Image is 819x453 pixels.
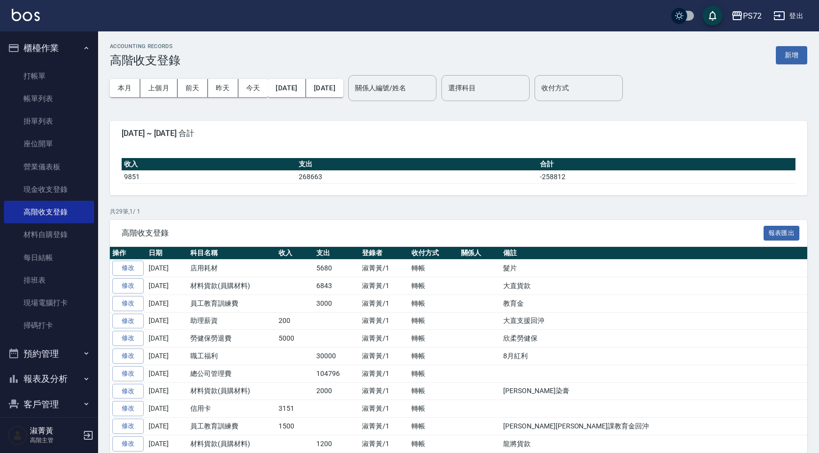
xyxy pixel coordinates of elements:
[409,400,459,418] td: 轉帳
[314,247,359,260] th: 支出
[122,129,795,138] span: [DATE] ~ [DATE] 合計
[296,158,537,171] th: 支出
[4,110,94,133] a: 掛單列表
[314,260,359,277] td: 5680
[409,435,459,453] td: 轉帳
[268,79,306,97] button: [DATE]
[776,50,807,59] a: 新增
[146,400,188,418] td: [DATE]
[501,418,807,435] td: [PERSON_NAME][PERSON_NAME]課教育金回沖
[4,246,94,269] a: 每日結帳
[276,418,314,435] td: 1500
[459,247,501,260] th: 關係人
[743,10,762,22] div: PS72
[4,223,94,246] a: 材料自購登錄
[188,260,276,277] td: 店用耗材
[112,419,144,434] a: 修改
[146,247,188,260] th: 日期
[359,347,409,365] td: 淑菁黃/1
[188,435,276,453] td: 材料貨款(員購材料)
[110,207,807,216] p: 共 29 筆, 1 / 1
[314,382,359,400] td: 2000
[140,79,178,97] button: 上個月
[30,426,80,436] h5: 淑菁黃
[276,247,314,260] th: 收入
[359,312,409,330] td: 淑菁黃/1
[188,330,276,347] td: 勞健保勞退費
[769,7,807,25] button: 登出
[8,426,27,445] img: Person
[4,178,94,201] a: 現金收支登錄
[359,418,409,435] td: 淑菁黃/1
[501,277,807,295] td: 大直貨款
[4,341,94,367] button: 預約管理
[501,247,807,260] th: 備註
[146,330,188,347] td: [DATE]
[122,228,764,238] span: 高階收支登錄
[501,330,807,347] td: 欣柔勞健保
[146,347,188,365] td: [DATE]
[188,294,276,312] td: 員工教育訓練費
[359,382,409,400] td: 淑菁黃/1
[4,156,94,178] a: 營業儀表板
[409,330,459,347] td: 轉帳
[188,312,276,330] td: 助理薪資
[4,65,94,87] a: 打帳單
[359,435,409,453] td: 淑菁黃/1
[359,277,409,295] td: 淑菁黃/1
[501,312,807,330] td: 大直支援回沖
[146,312,188,330] td: [DATE]
[764,226,800,241] button: 報表匯出
[409,277,459,295] td: 轉帳
[112,278,144,293] a: 修改
[4,366,94,392] button: 報表及分析
[146,418,188,435] td: [DATE]
[703,6,722,26] button: save
[296,170,537,183] td: 268663
[776,46,807,64] button: 新增
[409,365,459,382] td: 轉帳
[188,347,276,365] td: 職工福利
[146,382,188,400] td: [DATE]
[306,79,343,97] button: [DATE]
[188,277,276,295] td: 材料貨款(員購材料)
[4,35,94,61] button: 櫃檯作業
[314,435,359,453] td: 1200
[409,382,459,400] td: 轉帳
[4,314,94,337] a: 掃碼打卡
[112,436,144,452] a: 修改
[30,436,80,445] p: 高階主管
[188,247,276,260] th: 科目名稱
[110,247,146,260] th: 操作
[146,277,188,295] td: [DATE]
[112,296,144,311] a: 修改
[314,294,359,312] td: 3000
[112,384,144,399] a: 修改
[112,331,144,346] a: 修改
[359,400,409,418] td: 淑菁黃/1
[276,400,314,418] td: 3151
[112,366,144,381] a: 修改
[146,260,188,277] td: [DATE]
[409,312,459,330] td: 轉帳
[188,418,276,435] td: 員工教育訓練費
[537,170,795,183] td: -258812
[409,247,459,260] th: 收付方式
[501,260,807,277] td: 髮片
[314,277,359,295] td: 6843
[4,417,94,442] button: 員工及薪資
[4,201,94,223] a: 高階收支登錄
[208,79,238,97] button: 昨天
[276,312,314,330] td: 200
[4,133,94,155] a: 座位開單
[764,228,800,237] a: 報表匯出
[501,435,807,453] td: 龍將貨款
[112,261,144,276] a: 修改
[112,314,144,329] a: 修改
[276,330,314,347] td: 5000
[238,79,268,97] button: 今天
[409,347,459,365] td: 轉帳
[4,269,94,292] a: 排班表
[314,365,359,382] td: 104796
[409,260,459,277] td: 轉帳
